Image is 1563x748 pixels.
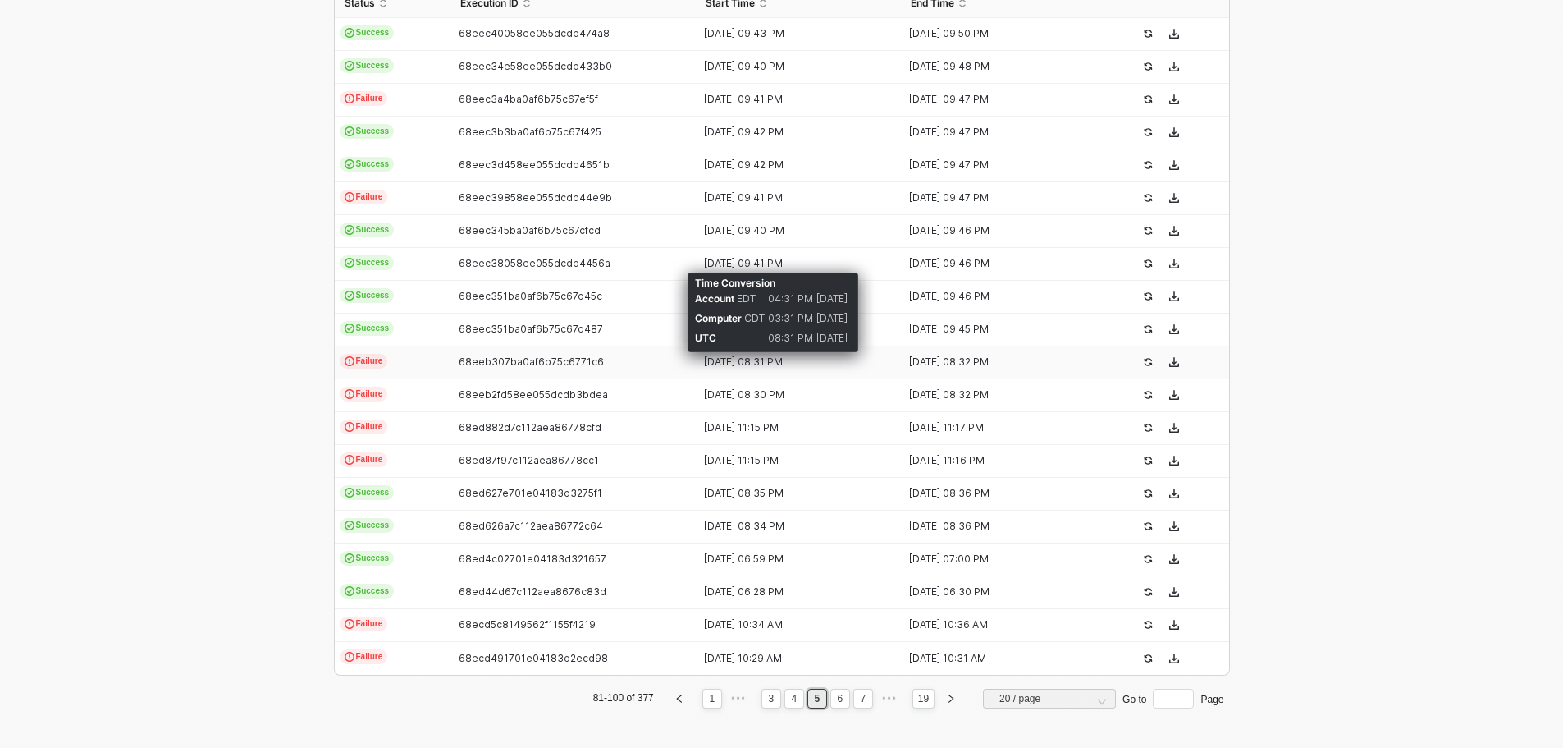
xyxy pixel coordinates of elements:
li: Next Page [938,689,964,709]
span: icon-cards [345,291,354,301]
span: icon-download [1169,357,1179,367]
span: icon-download [1169,127,1179,137]
span: Computer [695,312,742,324]
span: Failure [340,617,388,631]
span: icon-success-page [1143,160,1153,170]
span: icon-cards [345,586,354,596]
div: [DATE] 09:46 PM [901,257,1093,270]
span: Success [340,518,395,533]
span: 68ecd491701e04183d2ecd98 [459,652,608,664]
span: icon-exclamation [345,94,354,103]
span: icon-download [1169,390,1179,400]
span: 68ed4c02701e04183d321657 [459,553,606,565]
div: 08:31 PM [768,328,816,348]
span: icon-download [1169,259,1179,268]
div: [DATE] 10:31 AM [901,652,1093,665]
span: icon-success-page [1143,620,1153,630]
span: icon-success-page [1143,456,1153,466]
div: [DATE] 10:29 AM [696,652,888,665]
a: 1 [704,690,720,708]
span: icon-cards [345,225,354,235]
li: 81-100 of 377 [591,689,656,709]
div: [DATE] 09:40 PM [696,224,888,237]
span: icon-exclamation [345,389,354,399]
span: 68ed627e701e04183d3275f1 [459,487,602,499]
span: ••• [728,689,749,709]
div: Go to Page [1122,689,1223,709]
span: 68eec38058ee055dcdb4456a [459,257,610,269]
span: Success [340,288,395,303]
span: ••• [879,689,900,709]
span: Success [340,485,395,500]
div: [DATE] 09:47 PM [901,126,1093,139]
span: icon-download [1169,554,1179,564]
li: 6 [830,689,850,709]
div: [DATE] 09:50 PM [901,27,1093,40]
div: [DATE] 11:16 PM [901,454,1093,467]
span: 68eec345ba0af6b75c67cfcd [459,224,601,236]
span: icon-download [1169,521,1179,531]
span: icon-download [1169,94,1179,104]
div: [DATE] 06:30 PM [901,585,1093,599]
input: Page [1153,689,1194,709]
div: [DATE] 09:43 PM [696,27,888,40]
div: [DATE] 11:17 PM [901,421,1093,434]
a: 5 [809,690,825,708]
span: 68eec40058ee055dcdb474a8 [459,27,610,39]
a: 7 [855,690,871,708]
span: icon-download [1169,456,1179,466]
span: 20 / page [999,686,1106,711]
div: [DATE] 08:31 PM [696,356,888,369]
div: [DATE] 09:41 PM [696,93,888,106]
span: Success [340,223,395,237]
span: Failure [340,387,388,402]
span: icon-success-page [1143,94,1153,104]
span: icon-download [1169,226,1179,236]
div: [DATE] 06:28 PM [696,585,888,599]
span: icon-success-page [1143,554,1153,564]
span: 68eec351ba0af6b75c67d45c [459,290,602,302]
div: Page Size [983,689,1116,715]
span: icon-download [1169,160,1179,170]
span: Failure [340,354,388,369]
span: icon-exclamation [345,455,354,465]
div: [DATE] 10:36 AM [901,618,1093,631]
span: icon-success-page [1143,259,1153,268]
div: [DATE] 08:34 PM [696,520,888,533]
span: 68ed44d67c112aea8676c83d [459,585,606,598]
div: [DATE] 09:47 PM [901,93,1093,106]
span: icon-cards [345,488,354,498]
span: icon-exclamation [345,652,354,662]
div: [DATE] 09:46 PM [901,290,1093,303]
div: [DATE] 09:41 PM [696,191,888,204]
span: icon-success-page [1143,521,1153,531]
span: icon-success-page [1143,654,1153,663]
input: Page Size [993,690,1106,708]
div: [DATE] [816,289,851,309]
li: 3 [761,689,781,709]
a: 4 [786,690,802,708]
span: icon-download [1169,654,1179,663]
span: 68ed87f97c112aea86778cc1 [459,454,599,466]
span: 68eec3b3ba0af6b75c67f425 [459,126,601,138]
span: icon-exclamation [345,619,354,629]
span: 68eec34e58ee055dcdb433b0 [459,60,612,72]
li: 4 [784,689,804,709]
span: 68ed626a7c112aea86772c64 [459,520,603,532]
div: [DATE] 08:36 PM [901,520,1093,533]
div: [DATE] 07:00 PM [901,553,1093,566]
span: 68eec39858ee055dcdb44e9b [459,191,612,204]
div: [DATE] 09:42 PM [696,158,888,172]
span: Success [340,321,395,336]
span: icon-cards [345,159,354,169]
span: icon-success-page [1143,390,1153,400]
span: icon-download [1169,291,1179,301]
span: icon-success-page [1143,127,1153,137]
span: Failure [340,649,388,664]
div: EDT [695,289,768,309]
div: [DATE] 08:36 PM [901,487,1093,500]
span: icon-cards [345,61,354,71]
li: 7 [853,689,873,709]
span: icon-download [1169,193,1179,203]
li: 5 [807,689,827,709]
